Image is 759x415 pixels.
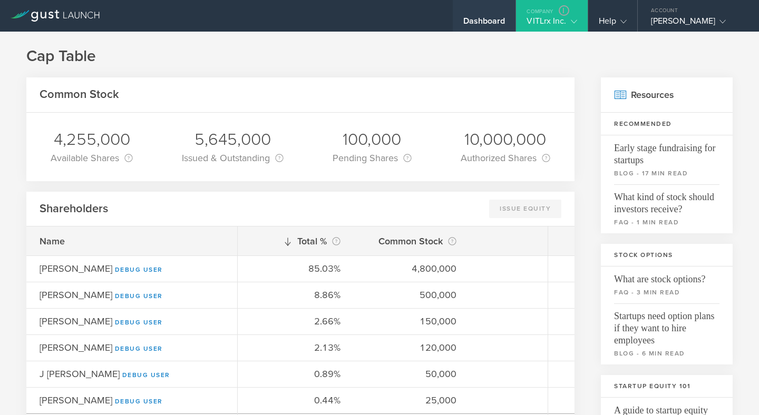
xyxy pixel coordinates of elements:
[251,262,340,275] div: 85.03%
[251,288,340,302] div: 8.86%
[601,135,733,184] a: Early stage fundraising for startupsblog - 17 min read
[26,46,733,67] h1: Cap Table
[40,234,224,248] div: Name
[601,244,733,266] h3: Stock Options
[614,349,719,358] small: blog - 6 min read
[601,184,733,233] a: What kind of stock should investors receive?faq - 1 min read
[367,288,456,302] div: 500,000
[614,184,719,215] span: What kind of stock should investors receive?
[367,367,456,381] div: 50,000
[614,218,719,227] small: faq - 1 min read
[601,266,733,303] a: What are stock options?faq - 3 min read
[614,303,719,347] span: Startups need option plans if they want to hire employees
[51,151,133,165] div: Available Shares
[333,151,412,165] div: Pending Shares
[115,319,163,326] a: Debug User
[614,169,719,178] small: blog - 17 min read
[251,393,340,407] div: 0.44%
[367,341,456,354] div: 120,000
[251,314,340,328] div: 2.66%
[40,201,108,216] h2: Shareholders
[599,16,627,32] div: Help
[463,16,505,32] div: Dashboard
[40,288,224,302] div: [PERSON_NAME]
[182,129,284,151] div: 5,645,000
[614,288,719,297] small: faq - 3 min read
[40,393,224,407] div: [PERSON_NAME]
[251,341,340,354] div: 2.13%
[251,234,340,249] div: Total %
[601,303,733,364] a: Startups need option plans if they want to hire employeesblog - 6 min read
[614,135,719,166] span: Early stage fundraising for startups
[115,398,163,405] a: Debug User
[40,262,224,275] div: [PERSON_NAME]
[461,129,550,151] div: 10,000,000
[51,129,133,151] div: 4,255,000
[461,151,550,165] div: Authorized Shares
[367,314,456,328] div: 150,000
[601,113,733,135] h3: Recommended
[333,129,412,151] div: 100,000
[601,77,733,113] h2: Resources
[40,367,224,381] div: J [PERSON_NAME]
[122,371,170,379] a: Debug User
[601,375,733,398] h3: Startup Equity 101
[182,151,284,165] div: Issued & Outstanding
[40,87,119,102] h2: Common Stock
[115,266,163,273] a: Debug User
[40,341,224,354] div: [PERSON_NAME]
[40,314,224,328] div: [PERSON_NAME]
[367,234,456,249] div: Common Stock
[251,367,340,381] div: 0.89%
[527,16,577,32] div: VITLrx Inc.
[115,292,163,300] a: Debug User
[367,393,456,407] div: 25,000
[367,262,456,275] div: 4,800,000
[115,345,163,352] a: Debug User
[651,16,741,32] div: [PERSON_NAME]
[614,266,719,285] span: What are stock options?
